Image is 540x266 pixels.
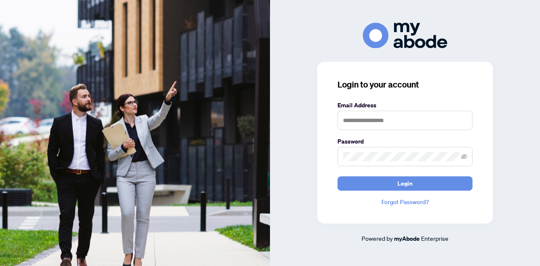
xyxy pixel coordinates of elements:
[337,79,472,90] h3: Login to your account
[397,177,413,190] span: Login
[337,176,472,191] button: Login
[421,234,448,242] span: Enterprise
[394,234,420,243] a: myAbode
[363,23,447,48] img: ma-logo
[337,197,472,207] a: Forgot Password?
[362,234,393,242] span: Powered by
[337,101,472,110] label: Email Address
[461,154,467,160] span: eye-invisible
[337,137,472,146] label: Password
